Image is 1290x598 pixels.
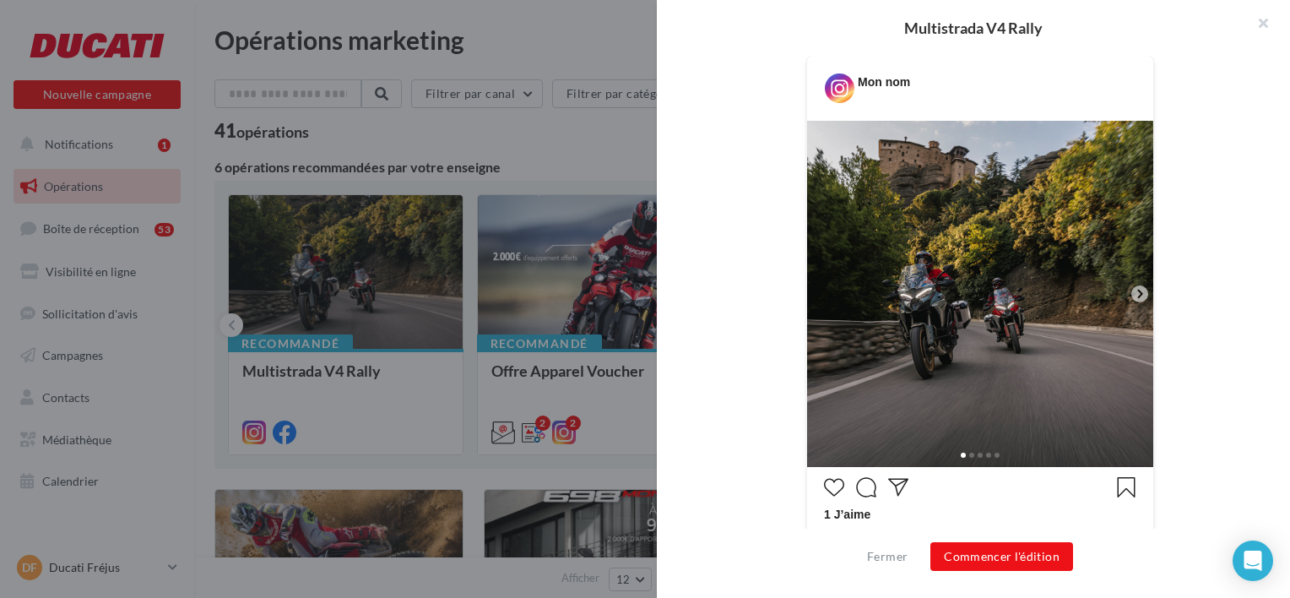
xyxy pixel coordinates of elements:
[858,73,910,90] div: Mon nom
[1116,477,1136,497] svg: Enregistrer
[930,542,1073,571] button: Commencer l'édition
[824,477,844,497] svg: J’aime
[860,546,914,567] button: Fermer
[856,477,876,497] svg: Commenter
[684,20,1263,35] div: Multistrada V4 Rally
[1233,541,1273,581] div: Open Intercom Messenger
[824,506,1136,527] div: 1 J’aime
[888,477,908,497] svg: Partager la publication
